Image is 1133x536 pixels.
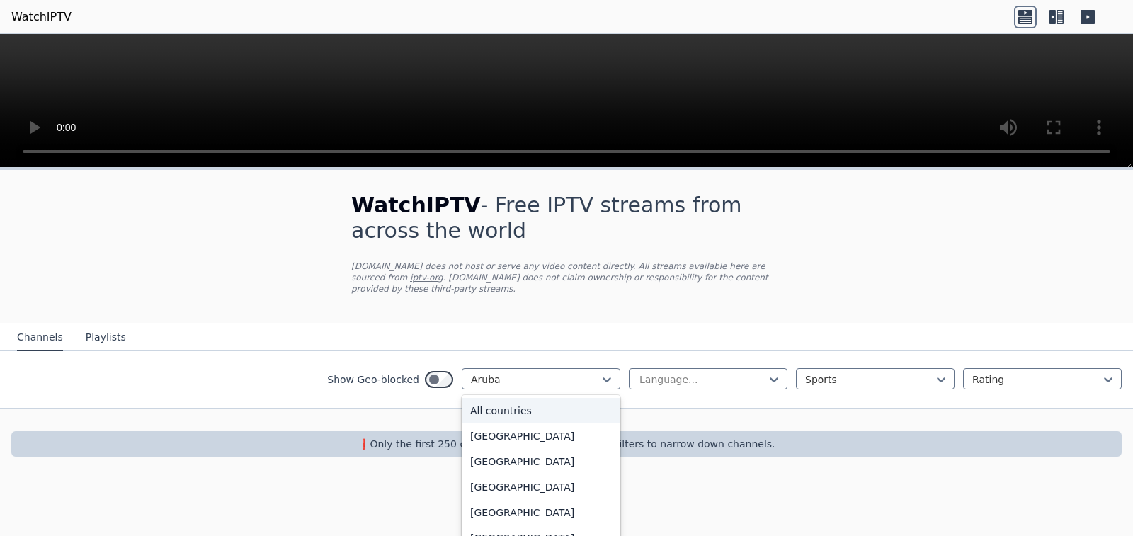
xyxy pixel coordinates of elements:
[86,324,126,351] button: Playlists
[462,423,620,449] div: [GEOGRAPHIC_DATA]
[462,474,620,500] div: [GEOGRAPHIC_DATA]
[351,193,481,217] span: WatchIPTV
[410,273,443,283] a: iptv-org
[351,261,782,295] p: [DOMAIN_NAME] does not host or serve any video content directly. All streams available here are s...
[462,449,620,474] div: [GEOGRAPHIC_DATA]
[462,398,620,423] div: All countries
[11,8,72,25] a: WatchIPTV
[462,500,620,525] div: [GEOGRAPHIC_DATA]
[17,324,63,351] button: Channels
[327,372,419,387] label: Show Geo-blocked
[17,437,1116,451] p: ❗️Only the first 250 channels are returned, use the filters to narrow down channels.
[351,193,782,244] h1: - Free IPTV streams from across the world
